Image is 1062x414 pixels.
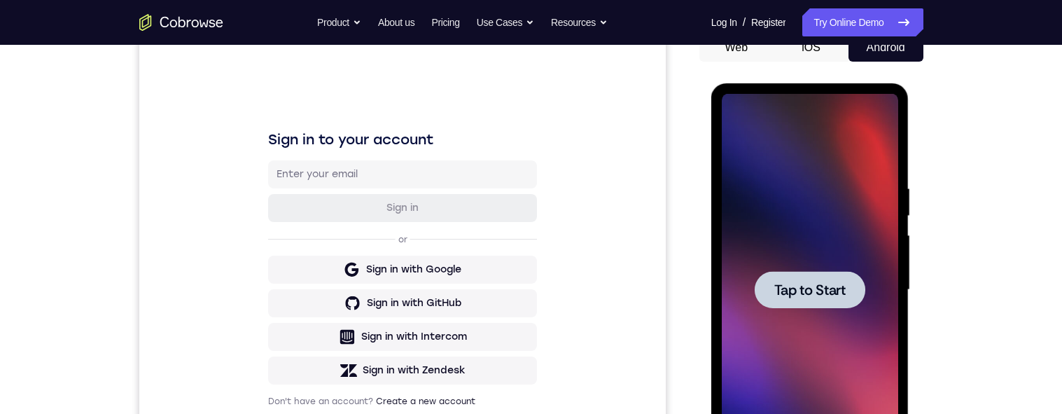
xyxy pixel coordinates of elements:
[711,8,737,36] a: Log In
[129,222,398,250] button: Sign in with Google
[378,8,414,36] a: About us
[222,296,328,310] div: Sign in with Intercom
[774,34,848,62] button: iOS
[431,8,459,36] a: Pricing
[129,323,398,351] button: Sign in with Zendesk
[551,8,608,36] button: Resources
[228,263,322,277] div: Sign in with GitHub
[751,8,785,36] a: Register
[317,8,361,36] button: Product
[129,256,398,284] button: Sign in with GitHub
[802,8,923,36] a: Try Online Demo
[43,188,154,225] button: Tap to Start
[227,229,322,243] div: Sign in with Google
[477,8,534,36] button: Use Cases
[223,330,326,344] div: Sign in with Zendesk
[129,289,398,317] button: Sign in with Intercom
[743,14,746,31] span: /
[256,200,271,212] p: or
[237,363,336,373] a: Create a new account
[848,34,923,62] button: Android
[129,362,398,373] p: Don't have an account?
[139,14,223,31] a: Go to the home page
[699,34,774,62] button: Web
[63,200,134,214] span: Tap to Start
